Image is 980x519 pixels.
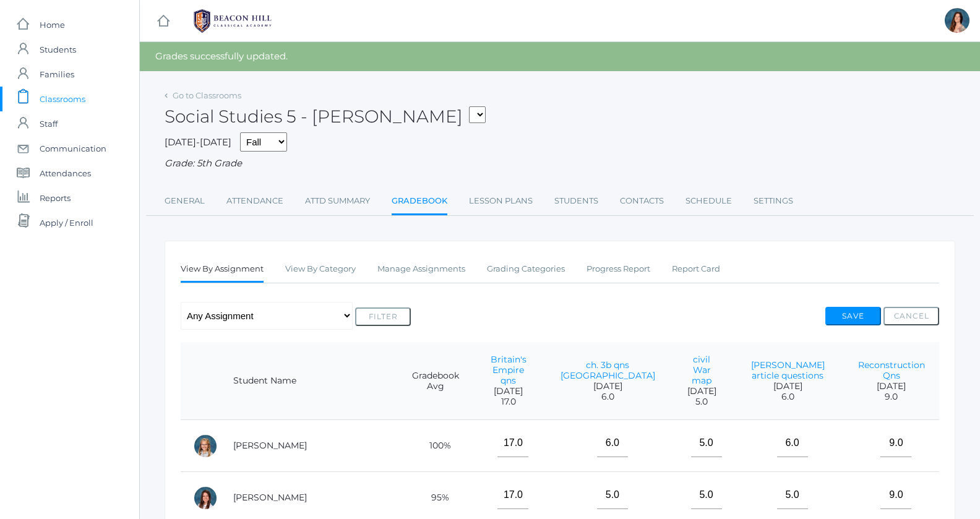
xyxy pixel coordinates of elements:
a: [PERSON_NAME] article questions [751,359,825,381]
a: Attd Summary [305,189,370,213]
a: Report Card [672,257,720,281]
a: Lesson Plans [469,189,533,213]
a: ch. 3b qns [GEOGRAPHIC_DATA] [561,359,655,381]
td: 100% [398,420,473,472]
h2: Social Studies 5 - [PERSON_NAME] [165,107,486,126]
span: Classrooms [40,87,85,111]
a: General [165,189,205,213]
div: Grade: 5th Grade [165,157,955,171]
span: 17.0 [486,397,531,407]
span: 6.0 [556,392,660,402]
span: 6.0 [744,392,832,402]
a: Progress Report [587,257,650,281]
a: Schedule [686,189,732,213]
span: [DATE] [856,381,927,392]
a: Britain's Empire qns [491,354,527,386]
span: Communication [40,136,106,161]
span: Students [40,37,76,62]
a: Reconstruction Qns [858,359,925,381]
a: Contacts [620,189,664,213]
a: Manage Assignments [377,257,465,281]
span: Reports [40,186,71,210]
div: Grace Carpenter [193,486,218,510]
a: Go to Classrooms [173,90,241,100]
span: Staff [40,111,58,136]
span: 9.0 [856,392,927,402]
th: Student Name [221,342,398,420]
th: Gradebook Avg [398,342,473,420]
div: Rebecca Salazar [945,8,969,33]
span: [DATE]-[DATE] [165,136,231,148]
span: [DATE] [486,386,531,397]
span: Families [40,62,74,87]
a: [PERSON_NAME] [233,440,307,451]
a: Attendance [226,189,283,213]
span: [DATE] [556,381,660,392]
a: [PERSON_NAME] [233,492,307,503]
a: View By Assignment [181,257,264,283]
a: civil War map [692,354,711,386]
span: Home [40,12,65,37]
button: Filter [355,307,411,326]
a: Grading Categories [487,257,565,281]
span: Apply / Enroll [40,210,93,235]
span: [DATE] [684,386,719,397]
span: Attendances [40,161,91,186]
button: Save [825,307,881,325]
div: Grades successfully updated. [140,42,980,71]
div: Paige Albanese [193,434,218,458]
a: Settings [754,189,793,213]
a: View By Category [285,257,356,281]
button: Cancel [883,307,939,325]
a: Students [554,189,598,213]
img: 1_BHCALogos-05.png [186,6,279,36]
span: 5.0 [684,397,719,407]
a: Gradebook [392,189,447,215]
span: [DATE] [744,381,832,392]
